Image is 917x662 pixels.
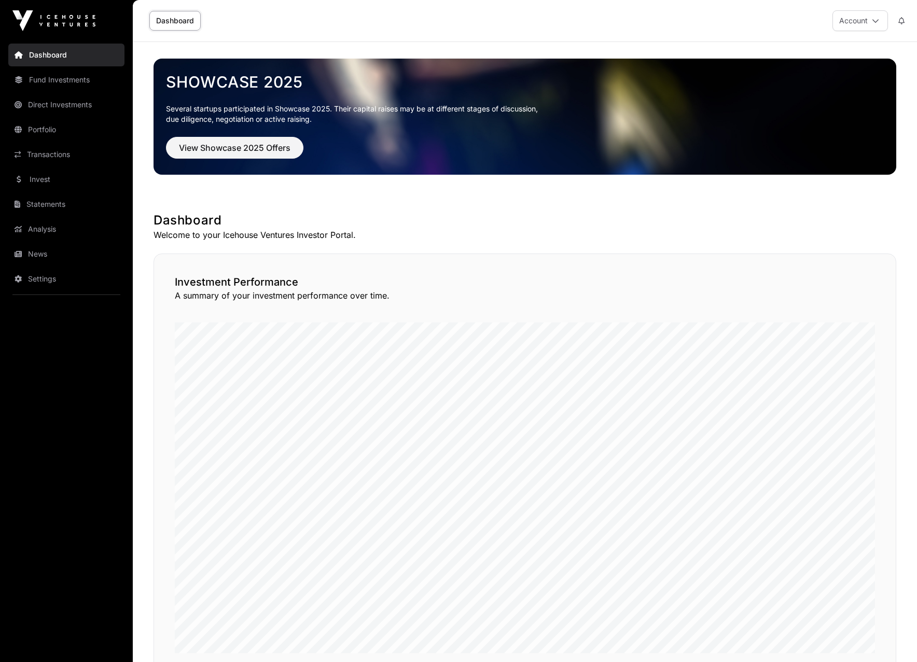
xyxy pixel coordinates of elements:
[154,59,896,175] img: Showcase 2025
[865,612,917,662] iframe: Chat Widget
[8,243,124,265] a: News
[179,142,290,154] span: View Showcase 2025 Offers
[8,193,124,216] a: Statements
[8,68,124,91] a: Fund Investments
[8,143,124,166] a: Transactions
[8,218,124,241] a: Analysis
[166,137,303,159] button: View Showcase 2025 Offers
[166,104,884,124] p: Several startups participated in Showcase 2025. Their capital raises may be at different stages o...
[154,229,896,241] p: Welcome to your Icehouse Ventures Investor Portal.
[8,93,124,116] a: Direct Investments
[8,168,124,191] a: Invest
[154,212,896,229] h1: Dashboard
[175,275,875,289] h2: Investment Performance
[175,289,875,302] p: A summary of your investment performance over time.
[12,10,95,31] img: Icehouse Ventures Logo
[8,118,124,141] a: Portfolio
[832,10,888,31] button: Account
[8,44,124,66] a: Dashboard
[166,147,303,158] a: View Showcase 2025 Offers
[8,267,124,290] a: Settings
[166,73,884,91] a: Showcase 2025
[149,11,201,31] a: Dashboard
